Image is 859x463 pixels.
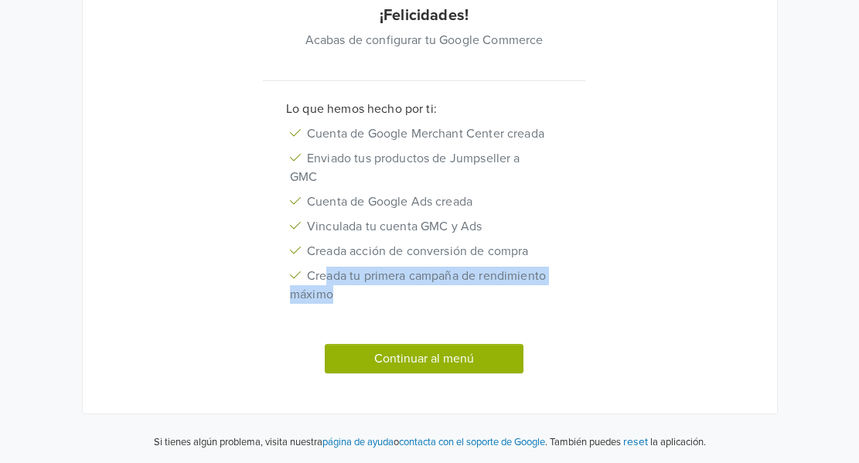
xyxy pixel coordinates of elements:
[274,189,562,214] li: Cuenta de Google Ads creada
[399,436,545,448] a: contacta con el soporte de Google
[274,214,562,239] li: Vinculada tu cuenta GMC y Ads
[274,121,562,146] li: Cuenta de Google Merchant Center creada
[274,239,562,264] li: Creada acción de conversión de compra
[322,436,394,448] a: página de ayuda
[623,433,648,451] button: reset
[274,100,574,118] p: Lo que hemos hecho por ti:
[274,264,562,307] li: Creada tu primera campaña de rendimiento máximo
[325,344,524,373] button: Continuar al menú
[125,31,724,49] p: Acabas de configurar tu Google Commerce
[547,433,706,451] p: También puedes la aplicación.
[125,6,724,25] h5: ¡Felicidades!
[154,435,547,451] p: Si tienes algún problema, visita nuestra o .
[274,146,562,189] li: Enviado tus productos de Jumpseller a GMC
